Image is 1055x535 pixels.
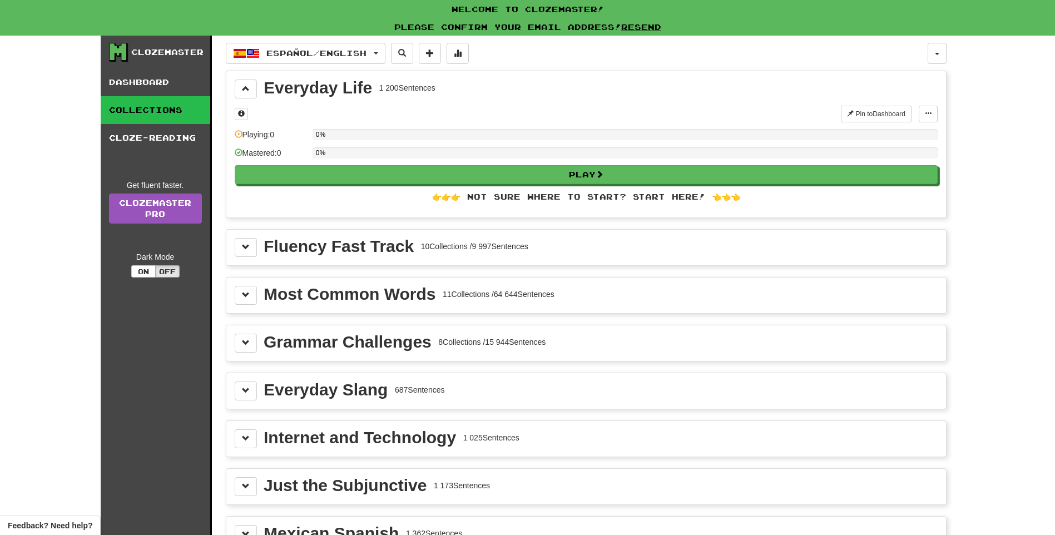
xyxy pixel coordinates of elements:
[235,129,307,147] div: Playing: 0
[131,47,204,58] div: Clozemaster
[109,251,202,262] div: Dark Mode
[463,432,519,443] div: 1 025 Sentences
[421,241,528,252] div: 10 Collections / 9 997 Sentences
[395,384,445,395] div: 687 Sentences
[264,477,427,494] div: Just the Subjunctive
[109,180,202,191] div: Get fluent faster.
[109,194,202,224] a: ClozemasterPro
[443,289,554,300] div: 11 Collections / 64 644 Sentences
[391,43,413,64] button: Search sentences
[264,382,388,398] div: Everyday Slang
[447,43,469,64] button: More stats
[841,106,912,122] button: Pin toDashboard
[264,429,456,446] div: Internet and Technology
[621,22,661,32] a: Resend
[101,124,210,152] a: Cloze-Reading
[434,480,490,491] div: 1 173 Sentences
[235,147,307,166] div: Mastered: 0
[264,80,372,96] div: Everyday Life
[438,336,546,348] div: 8 Collections / 15 944 Sentences
[379,82,435,93] div: 1 200 Sentences
[155,265,180,278] button: Off
[131,265,156,278] button: On
[235,191,938,202] div: 👉👉👉 Not sure where to start? Start here! 👈👈👈
[419,43,441,64] button: Add sentence to collection
[8,520,92,531] span: Open feedback widget
[264,334,432,350] div: Grammar Challenges
[226,43,385,64] button: Español/English
[266,48,366,58] span: Español / English
[101,68,210,96] a: Dashboard
[235,165,938,184] button: Play
[264,238,414,255] div: Fluency Fast Track
[264,286,435,303] div: Most Common Words
[101,96,210,124] a: Collections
